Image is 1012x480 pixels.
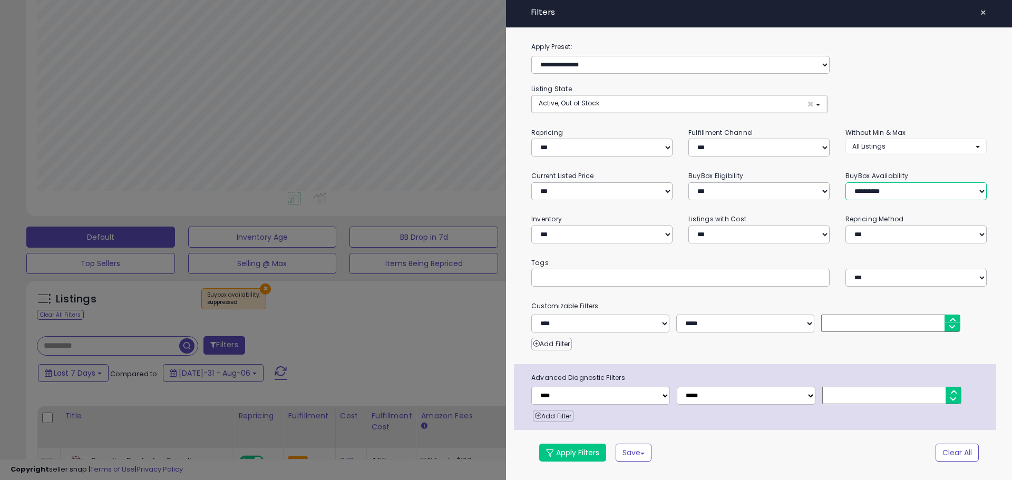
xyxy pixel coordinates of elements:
small: Repricing Method [845,214,904,223]
button: Add Filter [531,338,572,350]
label: Apply Preset: [523,41,995,53]
button: × [976,5,991,20]
small: Repricing [531,128,563,137]
small: Inventory [531,214,562,223]
span: × [807,99,814,110]
small: BuyBox Availability [845,171,908,180]
small: Tags [523,257,995,269]
h4: Filters [531,8,987,17]
span: Active, Out of Stock [539,99,599,107]
span: All Listings [852,142,885,151]
button: Add Filter [533,410,573,423]
button: All Listings [845,139,987,154]
small: BuyBox Eligibility [688,171,743,180]
button: Active, Out of Stock × [532,95,827,113]
small: Current Listed Price [531,171,593,180]
small: Listings with Cost [688,214,746,223]
small: Customizable Filters [523,300,995,312]
small: Fulfillment Channel [688,128,753,137]
small: Listing State [531,84,572,93]
small: Without Min & Max [845,128,906,137]
button: Save [616,444,651,462]
button: Apply Filters [539,444,606,462]
span: × [980,5,987,20]
span: Advanced Diagnostic Filters [523,372,996,384]
button: Clear All [936,444,979,462]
